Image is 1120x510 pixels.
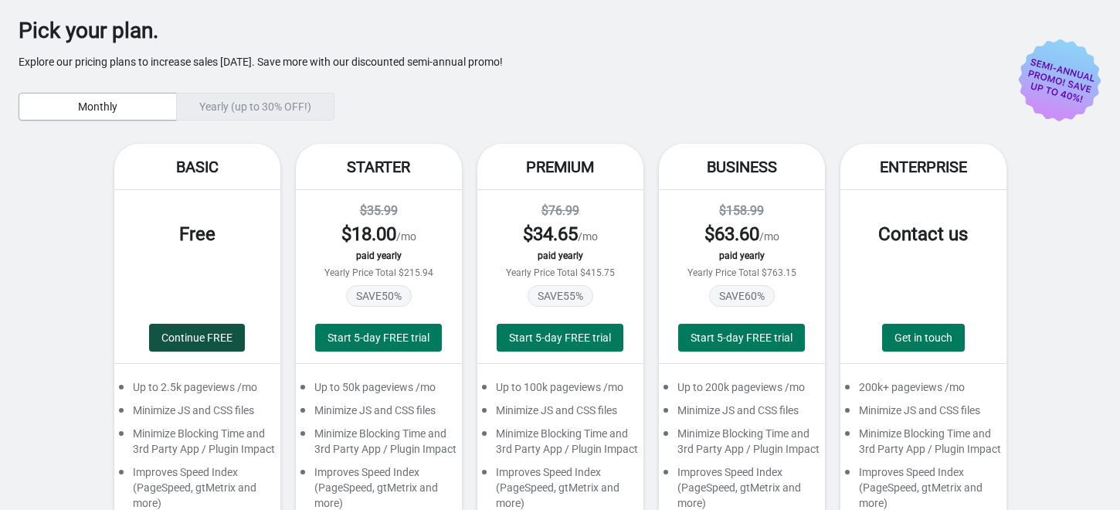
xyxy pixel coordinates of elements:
div: Minimize JS and CSS files [114,403,280,426]
div: Starter [296,144,462,190]
div: $35.99 [311,202,446,220]
div: /mo [674,222,809,246]
div: Yearly Price Total $763.15 [674,267,809,278]
span: Start 5-day FREE trial [328,331,429,344]
div: Minimize JS and CSS files [296,403,462,426]
span: Contact us [878,223,968,245]
div: /mo [311,222,446,246]
div: Minimize JS and CSS files [477,403,643,426]
span: Free [179,223,216,245]
div: Minimize Blocking Time and 3rd Party App / Plugin Impact [114,426,280,464]
div: Minimize Blocking Time and 3rd Party App / Plugin Impact [659,426,825,464]
div: paid yearly [311,250,446,261]
span: Monthly [78,100,117,113]
div: Up to 2.5k pageviews /mo [114,379,280,403]
div: Up to 200k pageviews /mo [659,379,825,403]
div: Minimize JS and CSS files [840,403,1006,426]
button: Start 5-day FREE trial [315,324,442,352]
a: Get in touch [882,324,965,352]
span: $ 34.65 [523,223,578,245]
span: $ 18.00 [341,223,396,245]
div: /mo [493,222,628,246]
button: Monthly [19,93,177,121]
div: Minimize Blocking Time and 3rd Party App / Plugin Impact [296,426,462,464]
span: Start 5-day FREE trial [691,331,792,344]
div: paid yearly [674,250,809,261]
span: $ 63.60 [704,223,759,245]
div: $76.99 [493,202,628,220]
button: Start 5-day FREE trial [497,324,623,352]
p: Explore our pricing plans to increase sales [DATE]. Save more with our discounted semi-annual promo! [19,54,1055,70]
div: $158.99 [674,202,809,220]
button: Start 5-day FREE trial [678,324,805,352]
div: Yearly Price Total $415.75 [493,267,628,278]
span: Start 5-day FREE trial [509,331,611,344]
div: Pick your plan. [19,23,1055,39]
span: SAVE 60 % [709,285,775,307]
div: Up to 50k pageviews /mo [296,379,462,403]
div: 200k+ pageviews /mo [840,379,1006,403]
div: Basic [114,144,280,190]
div: Business [659,144,825,190]
div: Minimize Blocking Time and 3rd Party App / Plugin Impact [477,426,643,464]
div: Yearly Price Total $215.94 [311,267,446,278]
div: Minimize JS and CSS files [659,403,825,426]
span: SAVE 50 % [346,285,412,307]
img: price-promo-badge-d5c1d69d.svg [1018,39,1101,122]
div: Premium [477,144,643,190]
span: SAVE 55 % [528,285,593,307]
div: paid yearly [493,250,628,261]
button: Continue FREE [149,324,245,352]
span: Get in touch [894,331,952,344]
span: Continue FREE [161,331,232,344]
div: Minimize Blocking Time and 3rd Party App / Plugin Impact [840,426,1006,464]
div: Enterprise [840,144,1006,190]
div: Up to 100k pageviews /mo [477,379,643,403]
